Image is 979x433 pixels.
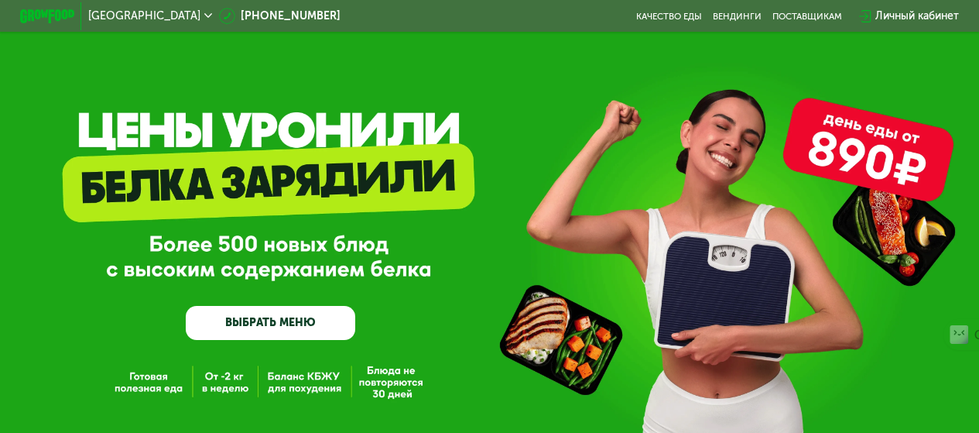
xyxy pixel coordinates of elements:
a: Качество еды [636,11,702,22]
span: [GEOGRAPHIC_DATA] [88,11,200,22]
a: [PHONE_NUMBER] [219,8,341,24]
a: ВЫБРАТЬ МЕНЮ [186,306,355,340]
div: Личный кабинет [875,8,959,24]
a: Вендинги [713,11,762,22]
div: поставщикам [772,11,842,22]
